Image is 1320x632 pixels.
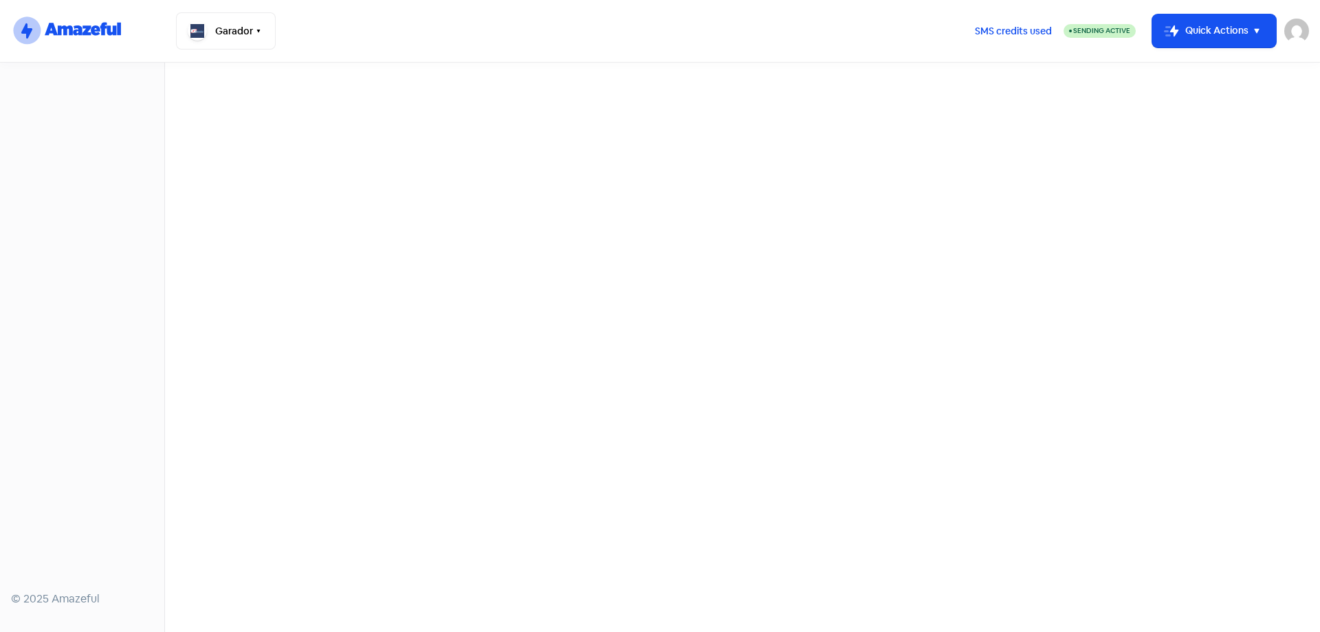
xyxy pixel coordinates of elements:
span: SMS credits used [975,24,1052,39]
span: Sending Active [1073,26,1130,35]
div: © 2025 Amazeful [11,591,153,607]
a: SMS credits used [963,23,1064,37]
a: Sending Active [1064,23,1136,39]
button: Quick Actions [1152,14,1276,47]
img: User [1284,19,1309,43]
button: Garador [176,12,276,50]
